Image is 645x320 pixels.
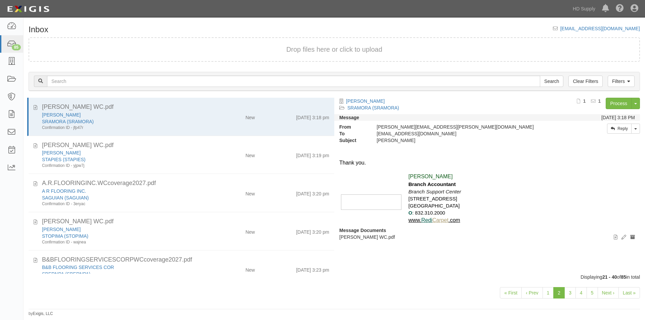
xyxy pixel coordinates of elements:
a: HD Supply [569,2,599,15]
a: www. [408,217,421,223]
strong: Message Documents [339,228,386,233]
a: [PERSON_NAME] [42,227,81,232]
i: View [614,235,617,240]
h1: Inbox [29,25,48,34]
div: New [246,226,255,235]
small: by [29,311,53,317]
strong: Subject [334,137,372,144]
b: 21 - 40 [602,274,617,280]
div: STAPIES (STAPIES) [42,156,205,163]
i: Archive document [630,235,635,240]
a: STAPIES (STAPIES) [42,157,85,162]
div: A R FLOORING INC. [42,188,205,194]
div: New [246,111,255,121]
a: SRAMORA (SRAMORA) [347,105,399,110]
a: 5 [587,287,598,299]
a: Process [606,98,632,109]
a: [PERSON_NAME] [42,112,81,118]
div: SRAMORA (SRAMORA) [42,118,205,125]
b: O [408,210,412,216]
div: SBERNPA (SBERNPA) [42,271,205,277]
div: Confirmation ID - 3eryac [42,201,205,207]
a: B&B FLOORING SERVICES COR [42,265,114,270]
strong: To [334,130,372,137]
a: SAGUIAN (SAGUIAN) [42,195,89,200]
div: ESTEBAN TAPIA [42,149,205,156]
i: Branch Support Center [408,189,461,194]
a: ‹ Prev [521,287,543,299]
div: [DATE] 3:20 pm [296,226,329,235]
div: MARIO TAPIA [42,226,205,233]
div: New [246,264,255,273]
a: Next › [598,287,619,299]
div: Confirmation ID - wajnea [42,239,205,245]
div: A.R.FLOORINGINC.WCcoverage2027.pdf [42,179,329,188]
button: Drop files here or click to upload [286,45,382,54]
div: Mario Tapia WC.pdf [42,217,329,226]
i: Help Center - Complianz [616,5,624,13]
a: SBERNPA (SBERNPA) [42,271,90,277]
a: 3 [564,287,576,299]
b: 1 [583,98,586,104]
div: Confirmation ID - yjpw7j [42,163,205,169]
input: Search [47,76,540,87]
div: Confirmation ID - jfp47r [42,125,205,131]
a: STOPIMA (STOPIMA) [42,233,88,239]
div: New [246,188,255,197]
div: Thank you. [339,159,635,167]
div: [DATE] 3:20 pm [296,188,329,197]
span: [GEOGRAPHIC_DATA] [408,203,460,209]
a: [PERSON_NAME] [346,98,385,104]
span: : 832.310.2000 [412,210,445,216]
strong: From [334,124,372,130]
a: Reply [607,124,632,134]
b: Branch Accountant [408,181,456,187]
img: logo-5460c22ac91f19d4615b14bd174203de0afe785f0fc80cf4dbbc73dc1793850b.png [5,3,51,15]
a: SRAMORA (SRAMORA) [42,119,94,124]
a: [EMAIL_ADDRESS][DOMAIN_NAME] [560,26,640,31]
div: [DATE] 3:19 pm [296,149,329,159]
strong: Message [339,115,359,120]
a: Last » [618,287,640,299]
div: Displaying of in total [24,274,645,280]
a: « First [500,287,522,299]
a: 4 [575,287,587,299]
div: 85 [12,44,21,50]
div: [DATE] 3:23 pm [296,264,329,273]
div: STOPIMA (STOPIMA) [42,233,205,239]
a: 1 [543,287,554,299]
div: [DATE] 3:18 pm [296,111,329,121]
input: Search [540,76,563,87]
b: 85 [621,274,626,280]
a: Filters [608,76,635,87]
div: [DATE] 3:18 PM [601,114,635,121]
div: B&BFLOORINGSERVICESCORPWCcoverage2027.pdf [42,256,329,264]
div: agreement-xv443m@hdsupply.complianz.com [372,130,558,137]
div: Raul Ramos WC.pdf [42,103,329,111]
b: 1 [598,98,601,104]
a: Exigis, LLC [33,311,53,316]
div: [PERSON_NAME][EMAIL_ADDRESS][PERSON_NAME][DOMAIN_NAME] [372,124,558,130]
p: [PERSON_NAME] WC.pdf [339,234,635,240]
span: [STREET_ADDRESS] [408,196,457,201]
a: Carpet [432,217,448,223]
div: SAGUIAN (SAGUIAN) [42,194,205,201]
a: 2 [553,287,565,299]
a: .com [448,217,460,223]
div: Esteban Tapia WC.pdf [42,141,329,150]
div: B&B FLOORING SERVICES COR [42,264,205,271]
a: [PERSON_NAME] [42,150,81,155]
i: Edit document [621,235,626,240]
div: New [246,149,255,159]
a: Redi [421,217,432,223]
div: RAUL Q RAMOS [372,137,558,144]
span: [PERSON_NAME] [408,174,453,179]
a: A R FLOORING INC. [42,188,86,194]
div: RAUL Q RAMOS [42,111,205,118]
a: Clear Filters [568,76,602,87]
